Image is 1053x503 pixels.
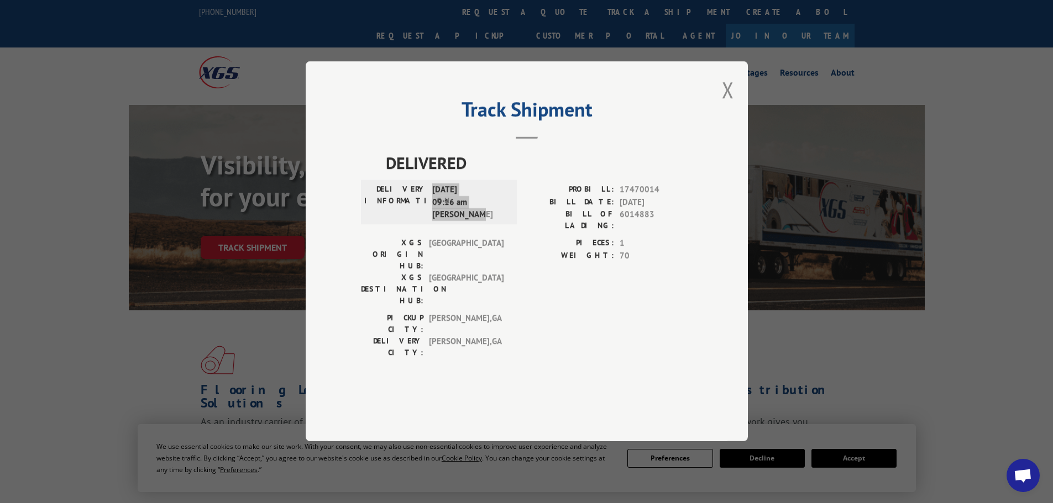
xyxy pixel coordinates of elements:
[361,336,423,359] label: DELIVERY CITY:
[361,102,693,123] h2: Track Shipment
[527,250,614,262] label: WEIGHT:
[429,272,504,307] span: [GEOGRAPHIC_DATA]
[361,272,423,307] label: XGS DESTINATION HUB:
[429,237,504,272] span: [GEOGRAPHIC_DATA]
[361,237,423,272] label: XGS ORIGIN HUB:
[1007,459,1040,492] a: Open chat
[527,196,614,209] label: BILL DATE:
[620,184,693,197] span: 17470014
[620,209,693,232] span: 6014883
[429,336,504,359] span: [PERSON_NAME] , GA
[620,196,693,209] span: [DATE]
[386,151,693,176] span: DELIVERED
[429,313,504,336] span: [PERSON_NAME] , GA
[722,75,734,104] button: Close modal
[527,209,614,232] label: BILL OF LADING:
[620,250,693,262] span: 70
[620,237,693,250] span: 1
[364,184,427,221] label: DELIVERY INFORMATION:
[527,237,614,250] label: PIECES:
[527,184,614,197] label: PROBILL:
[432,184,507,221] span: [DATE] 09:16 am [PERSON_NAME]
[361,313,423,336] label: PICKUP CITY:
